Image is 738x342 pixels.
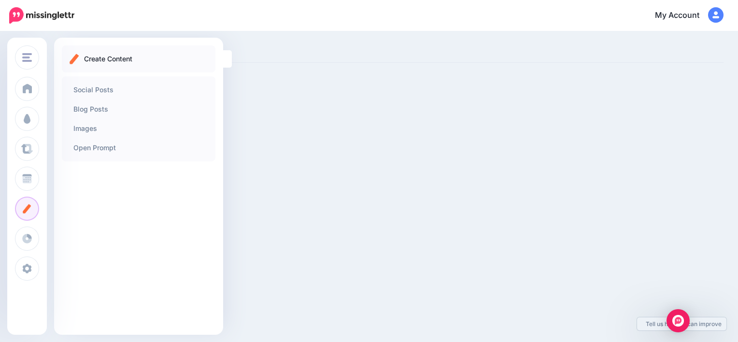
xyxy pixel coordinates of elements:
[70,54,79,64] img: create.png
[9,7,74,24] img: Missinglettr
[667,309,690,332] div: Open Intercom Messenger
[84,53,132,65] p: Create Content
[66,100,212,119] a: Blog Posts
[66,80,212,100] a: Social Posts
[22,53,32,62] img: menu.png
[645,4,724,28] a: My Account
[66,119,212,138] a: Images
[637,317,726,330] a: Tell us how we can improve
[66,138,212,157] a: Open Prompt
